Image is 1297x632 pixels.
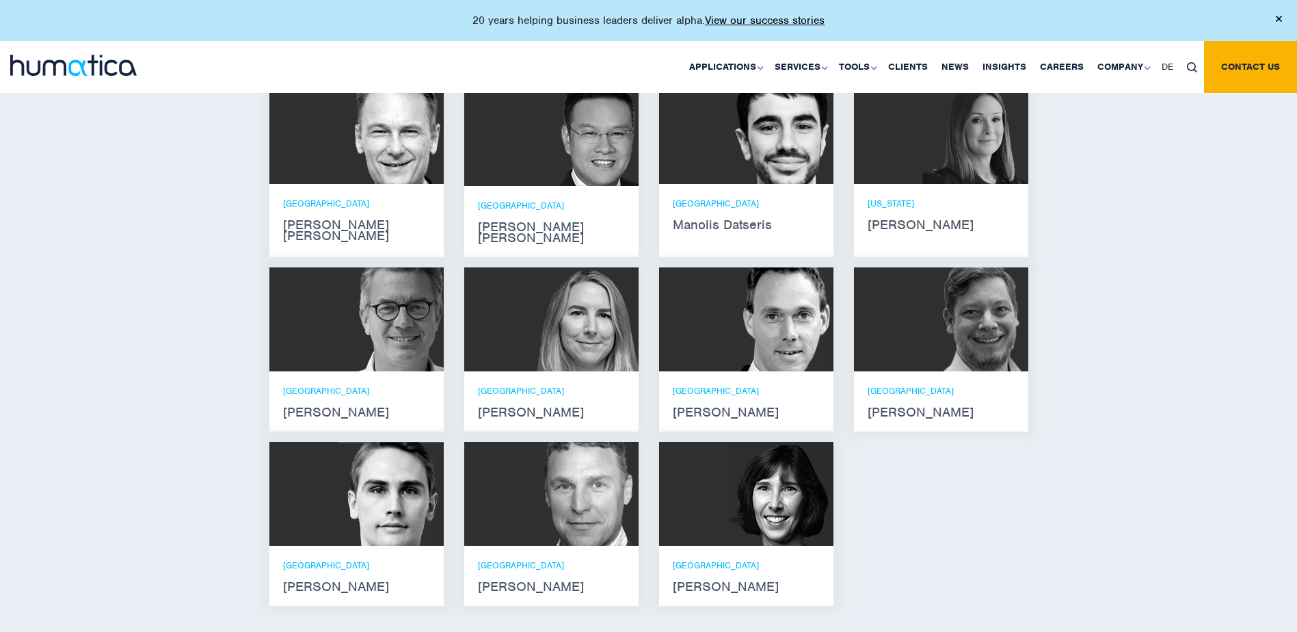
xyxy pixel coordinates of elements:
[338,267,444,371] img: Jan Löning
[1155,41,1180,93] a: DE
[832,41,881,93] a: Tools
[522,80,639,186] img: Jen Jee Chan
[1033,41,1091,93] a: Careers
[868,385,1015,397] p: [GEOGRAPHIC_DATA]
[533,442,639,546] img: Bryan Turner
[283,220,430,241] strong: [PERSON_NAME] [PERSON_NAME]
[478,385,625,397] p: [GEOGRAPHIC_DATA]
[727,80,833,184] img: Manolis Datseris
[478,559,625,571] p: [GEOGRAPHIC_DATA]
[727,442,833,546] img: Karen Wright
[283,198,430,209] p: [GEOGRAPHIC_DATA]
[868,198,1015,209] p: [US_STATE]
[935,41,976,93] a: News
[283,581,430,592] strong: [PERSON_NAME]
[1162,61,1173,73] span: DE
[673,220,820,231] strong: Manolis Datseris
[673,198,820,209] p: [GEOGRAPHIC_DATA]
[673,407,820,418] strong: [PERSON_NAME]
[338,80,444,184] img: Andros Payne
[868,407,1015,418] strong: [PERSON_NAME]
[673,559,820,571] p: [GEOGRAPHIC_DATA]
[673,385,820,397] p: [GEOGRAPHIC_DATA]
[881,41,935,93] a: Clients
[338,442,444,546] img: Paul Simpson
[283,385,430,397] p: [GEOGRAPHIC_DATA]
[478,407,625,418] strong: [PERSON_NAME]
[478,581,625,592] strong: [PERSON_NAME]
[478,222,625,243] strong: [PERSON_NAME] [PERSON_NAME]
[868,220,1015,231] strong: [PERSON_NAME]
[673,581,820,592] strong: [PERSON_NAME]
[922,267,1028,371] img: Claudio Limacher
[682,41,768,93] a: Applications
[10,55,137,76] img: logo
[472,14,825,27] p: 20 years helping business leaders deliver alpha.
[1091,41,1155,93] a: Company
[768,41,832,93] a: Services
[1204,41,1297,93] a: Contact us
[922,80,1028,184] img: Melissa Mounce
[976,41,1033,93] a: Insights
[1187,62,1197,73] img: search_icon
[478,200,625,211] p: [GEOGRAPHIC_DATA]
[283,407,430,418] strong: [PERSON_NAME]
[283,559,430,571] p: [GEOGRAPHIC_DATA]
[727,267,833,371] img: Andreas Knobloch
[533,267,639,371] img: Zoë Fox
[705,14,825,27] a: View our success stories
